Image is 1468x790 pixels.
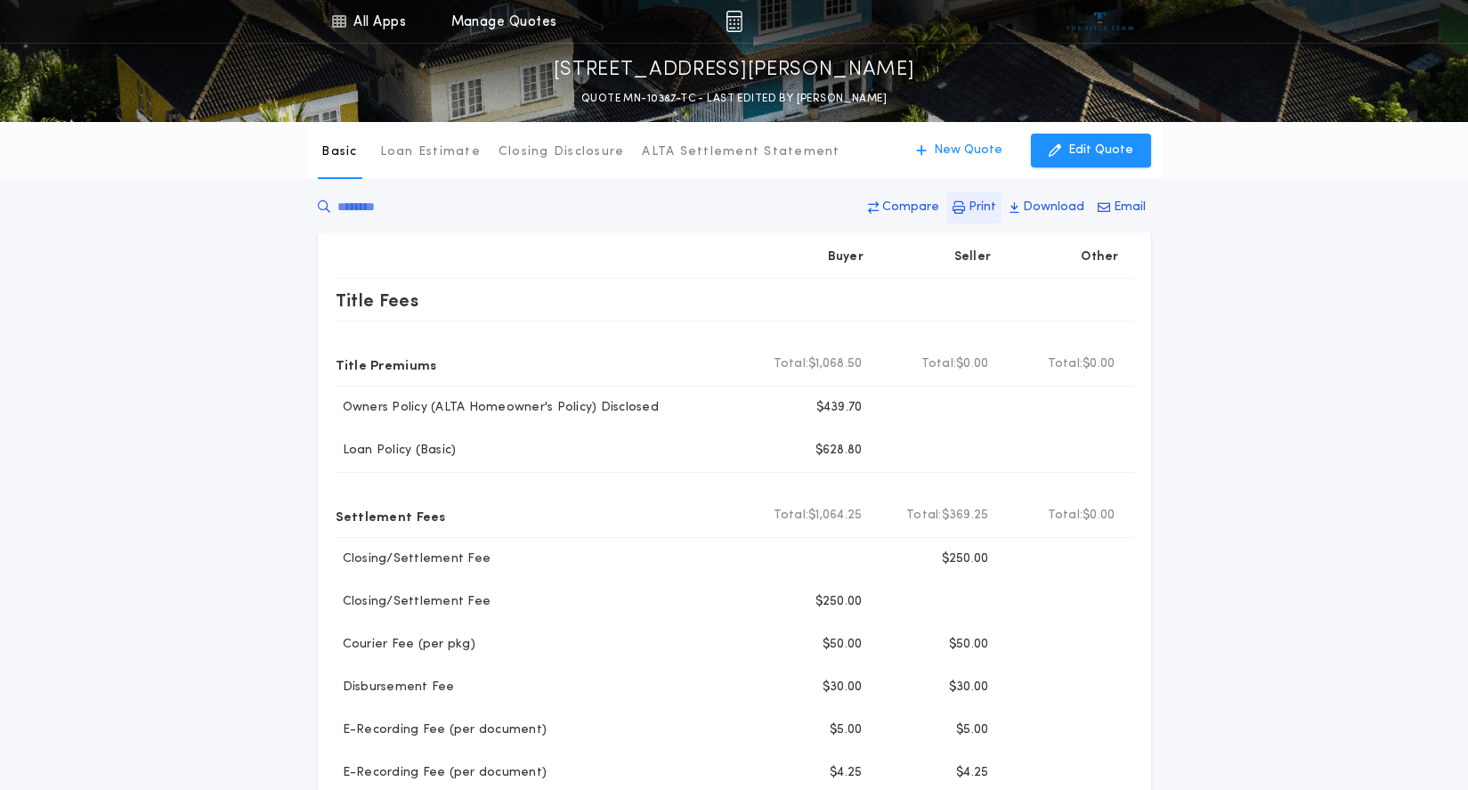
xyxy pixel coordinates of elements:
p: Compare [882,199,939,216]
p: Seller [954,248,992,266]
img: img [726,11,742,32]
p: Loan Estimate [380,143,481,161]
p: [STREET_ADDRESS][PERSON_NAME] [554,56,915,85]
span: $369.25 [942,507,989,525]
span: $0.00 [956,355,988,373]
p: ALTA Settlement Statement [642,143,839,161]
p: Closing Disclosure [499,143,625,161]
p: $4.25 [956,764,988,782]
button: Download [1004,191,1090,224]
span: $1,068.50 [808,355,862,373]
p: $250.00 [942,550,989,568]
span: $1,064.25 [808,507,862,525]
b: Total: [906,507,942,525]
p: Title Premiums [336,350,437,379]
p: $30.00 [823,679,863,696]
p: $250.00 [815,593,863,611]
p: E-Recording Fee (per document) [336,764,547,782]
p: $50.00 [949,636,989,654]
p: $5.00 [830,721,862,739]
button: New Quote [898,134,1020,167]
p: Settlement Fees [336,501,446,530]
span: $0.00 [1083,355,1115,373]
p: Edit Quote [1068,142,1133,159]
p: New Quote [934,142,1002,159]
p: Disbursement Fee [336,679,455,696]
button: Print [947,191,1002,224]
p: Owners Policy (ALTA Homeowner's Policy) Disclosed [336,399,659,417]
b: Total: [921,355,957,373]
button: Email [1092,191,1151,224]
p: Email [1114,199,1146,216]
span: $0.00 [1083,507,1115,525]
p: Basic [321,143,357,161]
img: vs-icon [1067,12,1133,30]
p: Closing/Settlement Fee [336,593,491,611]
p: $4.25 [830,764,862,782]
b: Total: [774,355,809,373]
p: Buyer [828,248,864,266]
p: $439.70 [816,399,863,417]
p: Title Fees [336,286,419,314]
p: $50.00 [823,636,863,654]
b: Total: [1048,355,1083,373]
p: $5.00 [956,721,988,739]
b: Total: [1048,507,1083,525]
p: Print [969,199,996,216]
button: Compare [863,191,945,224]
p: E-Recording Fee (per document) [336,721,547,739]
button: Edit Quote [1031,134,1151,167]
p: Download [1023,199,1084,216]
p: Other [1081,248,1118,266]
p: Loan Policy (Basic) [336,442,457,460]
p: $30.00 [949,679,989,696]
p: QUOTE MN-10387-TC - LAST EDITED BY [PERSON_NAME] [581,90,887,108]
b: Total: [774,507,809,525]
p: Closing/Settlement Fee [336,550,491,568]
p: $628.80 [815,442,863,460]
p: Courier Fee (per pkg) [336,636,475,654]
